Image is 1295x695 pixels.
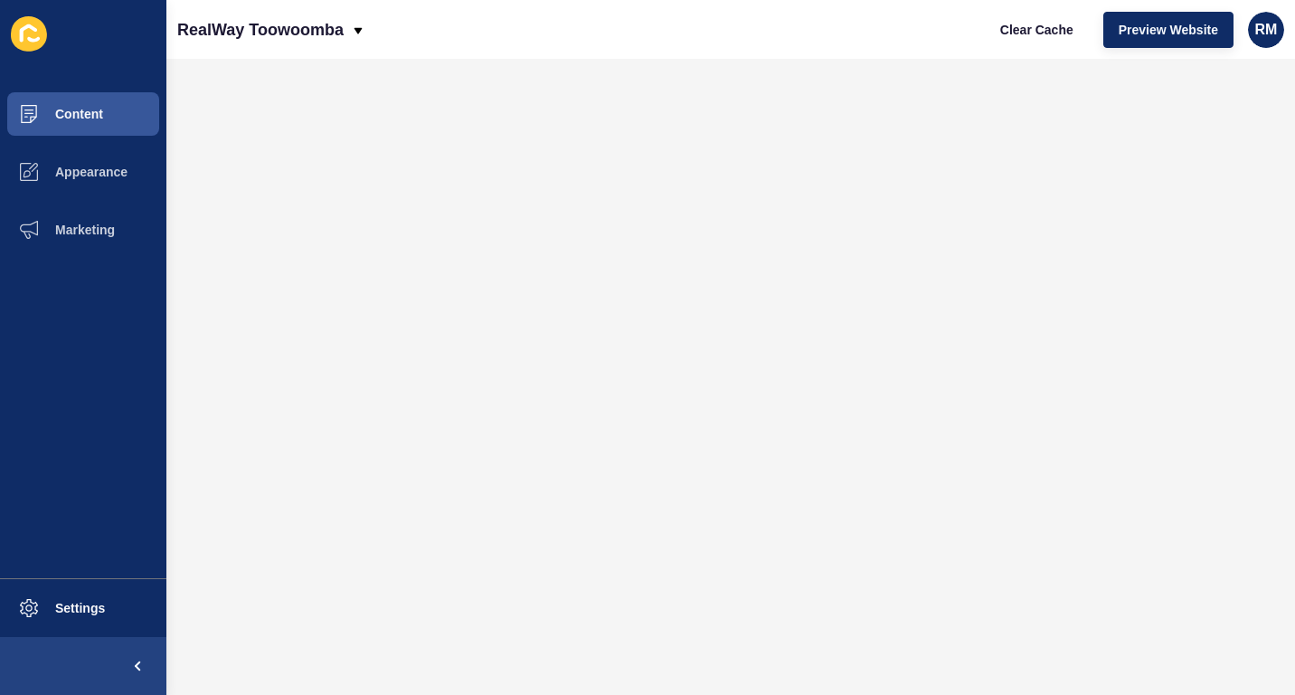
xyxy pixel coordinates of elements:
[1255,21,1278,39] span: RM
[1000,21,1073,39] span: Clear Cache
[1103,12,1234,48] button: Preview Website
[177,7,344,52] p: RealWay Toowoomba
[1119,21,1218,39] span: Preview Website
[985,12,1089,48] button: Clear Cache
